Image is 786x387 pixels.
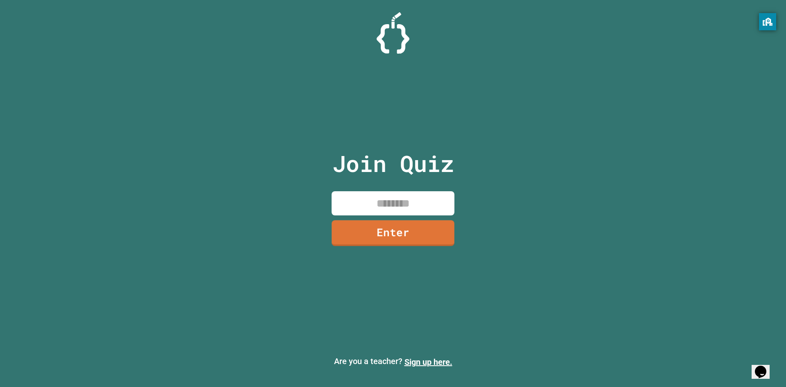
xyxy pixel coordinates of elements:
[759,13,776,30] button: privacy banner
[752,354,778,379] iframe: chat widget
[332,147,454,181] p: Join Quiz
[404,357,452,367] a: Sign up here.
[332,220,454,246] a: Enter
[7,355,779,368] p: Are you a teacher?
[377,12,409,54] img: Logo.svg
